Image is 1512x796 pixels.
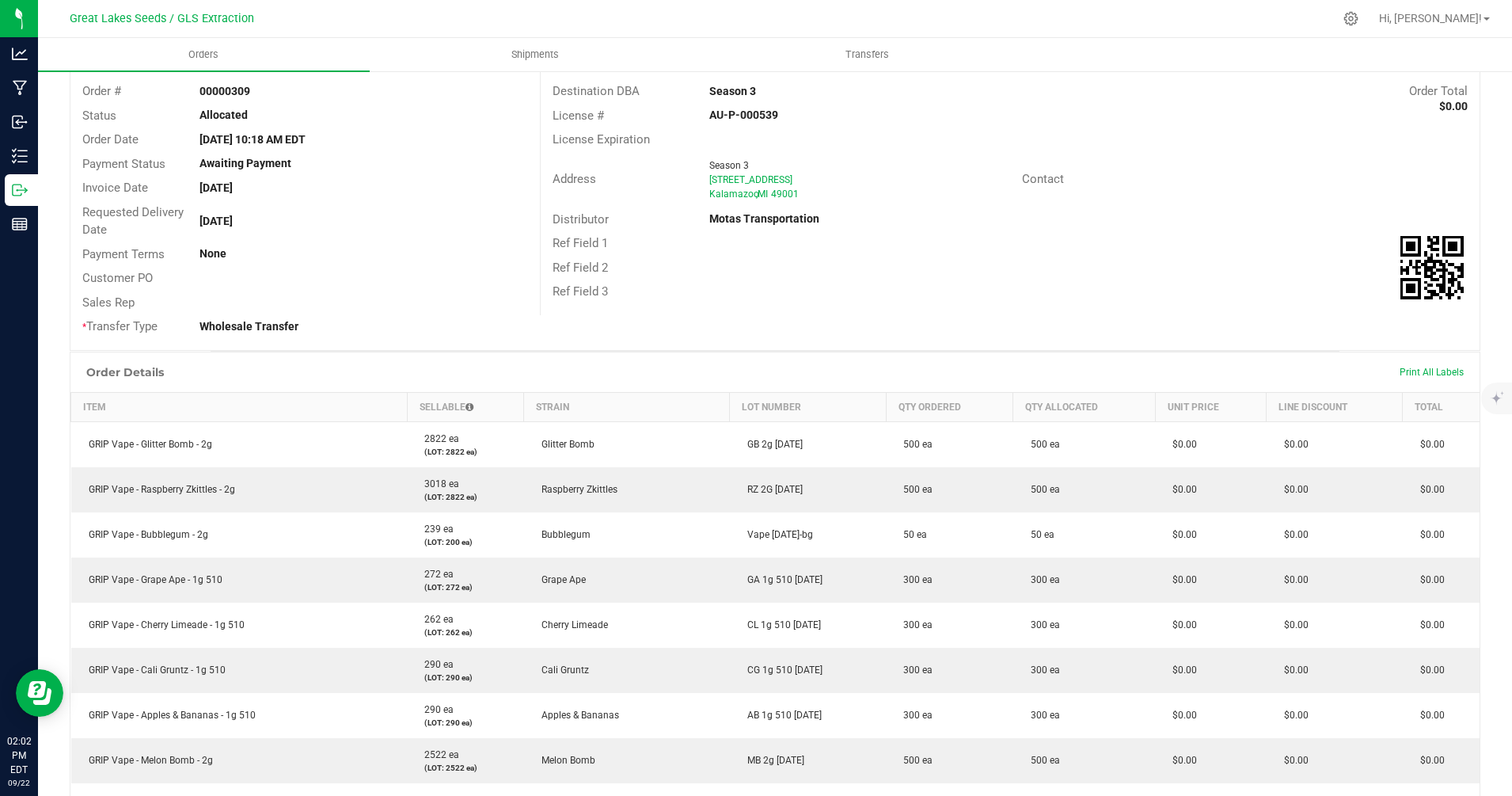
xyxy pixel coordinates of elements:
[81,529,208,540] span: GRIP Vape - Bubblegum - 2g
[534,484,617,495] span: Raspberry Zkittles
[739,439,803,450] span: GB 2g [DATE]
[16,669,63,717] iframe: Resource center
[1164,665,1197,676] span: $0.00
[416,478,459,489] span: 3018 ea
[1403,392,1480,421] th: Total
[709,109,778,121] strong: AU-P-000539
[1022,172,1064,186] span: Contact
[730,392,886,421] th: Lot Number
[82,205,184,238] span: Requested Delivery Date
[407,392,524,421] th: Sellable
[1267,392,1403,421] th: Line Discount
[416,749,459,760] span: 2522 ea
[1023,755,1060,766] span: 500 ea
[1023,665,1060,676] span: 300 ea
[553,212,609,227] span: Distributor
[534,665,589,676] span: Cali Gruntz
[534,619,608,630] span: Cherry Limeade
[12,148,28,164] inline-svg: Inventory
[12,46,28,62] inline-svg: Analytics
[886,392,1013,421] th: Qty Ordered
[416,659,454,670] span: 290 ea
[416,717,515,729] p: (LOT: 290 ea)
[86,366,164,379] h1: Order Details
[895,484,933,495] span: 500 ea
[82,295,135,310] span: Sales Rep
[1164,484,1197,495] span: $0.00
[1013,392,1156,421] th: Qty Allocated
[199,215,233,227] strong: [DATE]
[81,439,212,450] span: GRIP Vape - Glitter Bomb - 2g
[758,189,768,200] span: MI
[824,48,910,62] span: Transfers
[1439,100,1468,112] strong: $0.00
[709,189,759,200] span: Kalamazoo
[416,627,515,638] p: (LOT: 262 ea)
[490,48,580,62] span: Shipments
[416,762,515,774] p: (LOT: 2522 ea)
[895,574,933,585] span: 300 ea
[1276,484,1309,495] span: $0.00
[1164,439,1197,450] span: $0.00
[82,157,165,171] span: Payment Status
[12,114,28,130] inline-svg: Inbound
[199,109,248,121] strong: Allocated
[1276,755,1309,766] span: $0.00
[82,319,158,333] span: Transfer Type
[709,212,819,225] strong: Motas Transportation
[534,710,619,721] span: Apples & Bananas
[7,734,31,777] p: 02:02 PM EDT
[1276,710,1309,721] span: $0.00
[524,392,730,421] th: Strain
[7,777,31,789] p: 09/22
[1400,236,1464,299] qrcode: 00000309
[199,181,233,194] strong: [DATE]
[81,484,235,495] span: GRIP Vape - Raspberry Zkittles - 2g
[82,109,116,123] span: Status
[1276,619,1309,630] span: $0.00
[1276,574,1309,585] span: $0.00
[1276,439,1309,450] span: $0.00
[1341,11,1361,26] div: Manage settings
[534,755,595,766] span: Melon Bomb
[1164,574,1197,585] span: $0.00
[81,574,222,585] span: GRIP Vape - Grape Ape - 1g 510
[709,160,749,171] span: Season 3
[416,672,515,684] p: (LOT: 290 ea)
[1276,665,1309,676] span: $0.00
[553,132,650,147] span: License Expiration
[895,439,933,450] span: 500 ea
[895,710,933,721] span: 300 ea
[1023,619,1060,630] span: 300 ea
[895,665,933,676] span: 300 ea
[167,48,240,62] span: Orders
[12,80,28,96] inline-svg: Manufacturing
[70,12,254,25] span: Great Lakes Seeds / GLS Extraction
[81,755,213,766] span: GRIP Vape - Melon Bomb - 2g
[534,529,591,540] span: Bubblegum
[199,157,291,169] strong: Awaiting Payment
[756,189,758,200] span: ,
[1023,574,1060,585] span: 300 ea
[81,619,245,630] span: GRIP Vape - Cherry Limeade - 1g 510
[709,174,792,185] span: [STREET_ADDRESS]
[534,439,595,450] span: Glitter Bomb
[553,284,608,299] span: Ref Field 3
[1412,529,1445,540] span: $0.00
[416,491,515,503] p: (LOT: 2822 ea)
[82,247,165,261] span: Payment Terms
[81,665,226,676] span: GRIP Vape - Cali Gruntz - 1g 510
[1400,367,1464,378] span: Print All Labels
[739,529,813,540] span: Vape [DATE]-bg
[1400,236,1464,299] img: Scan me!
[739,574,822,585] span: GA 1g 510 [DATE]
[82,132,139,147] span: Order Date
[1276,529,1309,540] span: $0.00
[370,38,701,71] a: Shipments
[709,85,756,97] strong: Season 3
[895,755,933,766] span: 500 ea
[1412,619,1445,630] span: $0.00
[12,182,28,198] inline-svg: Outbound
[553,236,608,250] span: Ref Field 1
[553,84,640,98] span: Destination DBA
